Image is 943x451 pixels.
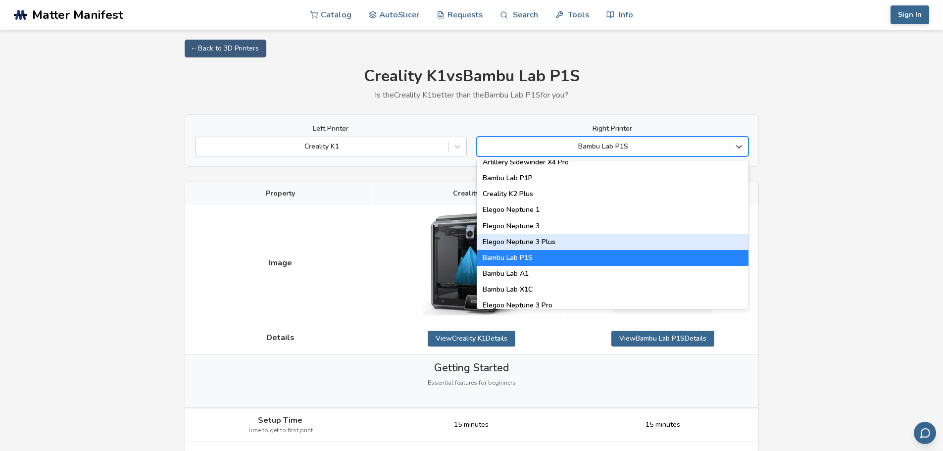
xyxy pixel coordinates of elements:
button: Send feedback via email [914,422,936,444]
button: Sign In [891,5,929,24]
span: Image [269,258,292,267]
label: Right Printer [477,125,748,133]
span: Time to get to first print [248,427,313,434]
span: Details [266,333,295,342]
div: Elegoo Neptune 3 Plus [477,234,748,250]
div: Elegoo Neptune 3 Pro [477,298,748,313]
div: Elegoo Neptune 3 [477,218,748,234]
span: Property [266,190,295,198]
div: Bambu Lab P1P [477,170,748,186]
a: ViewBambu Lab P1SDetails [611,331,714,347]
p: Is the Creality K1 better than the Bambu Lab P1S for you? [185,91,759,100]
a: ← Back to 3D Printers [185,40,266,57]
div: Bambu Lab X1C [477,282,748,298]
div: Creality K2 Plus [477,186,748,202]
span: Getting Started [434,362,509,374]
span: Essential features for beginners [428,380,516,387]
input: Creality K1 [200,143,202,150]
span: 15 minutes [645,421,680,429]
div: Bambu Lab P1S [477,250,748,266]
span: Setup Time [258,416,302,425]
span: Creality K1 [453,190,490,198]
label: Left Printer [195,125,467,133]
span: Matter Manifest [32,8,123,22]
input: Bambu Lab P1SEnder 5 S1Sovol SV06Sovol SV06 PlusElegoo Neptune 2Anycubic Kobra 2 ProAnycubic Kobr... [482,143,484,150]
a: ViewCreality K1Details [428,331,515,347]
img: Creality K1 [422,212,521,315]
h1: Creality K1 vs Bambu Lab P1S [185,67,759,86]
span: 15 minutes [454,421,489,429]
div: Artillery Sidewinder X4 Pro [477,154,748,170]
div: Elegoo Neptune 1 [477,202,748,218]
div: Bambu Lab A1 [477,266,748,282]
